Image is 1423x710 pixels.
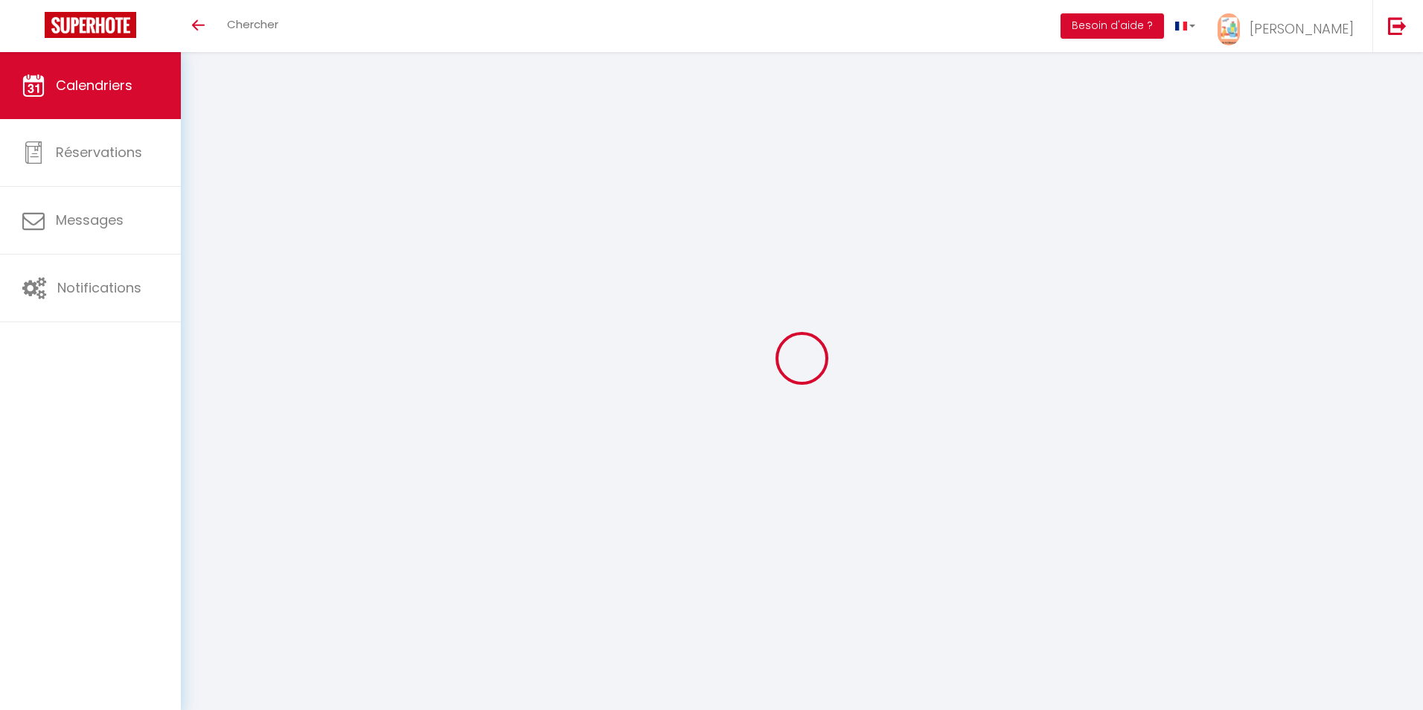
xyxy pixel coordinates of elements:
[57,278,141,297] span: Notifications
[1250,19,1354,38] span: [PERSON_NAME]
[1061,13,1164,39] button: Besoin d'aide ?
[1218,13,1240,45] img: ...
[45,12,136,38] img: Super Booking
[56,143,142,161] span: Réservations
[227,16,278,32] span: Chercher
[56,211,124,229] span: Messages
[1388,16,1407,35] img: logout
[56,76,132,95] span: Calendriers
